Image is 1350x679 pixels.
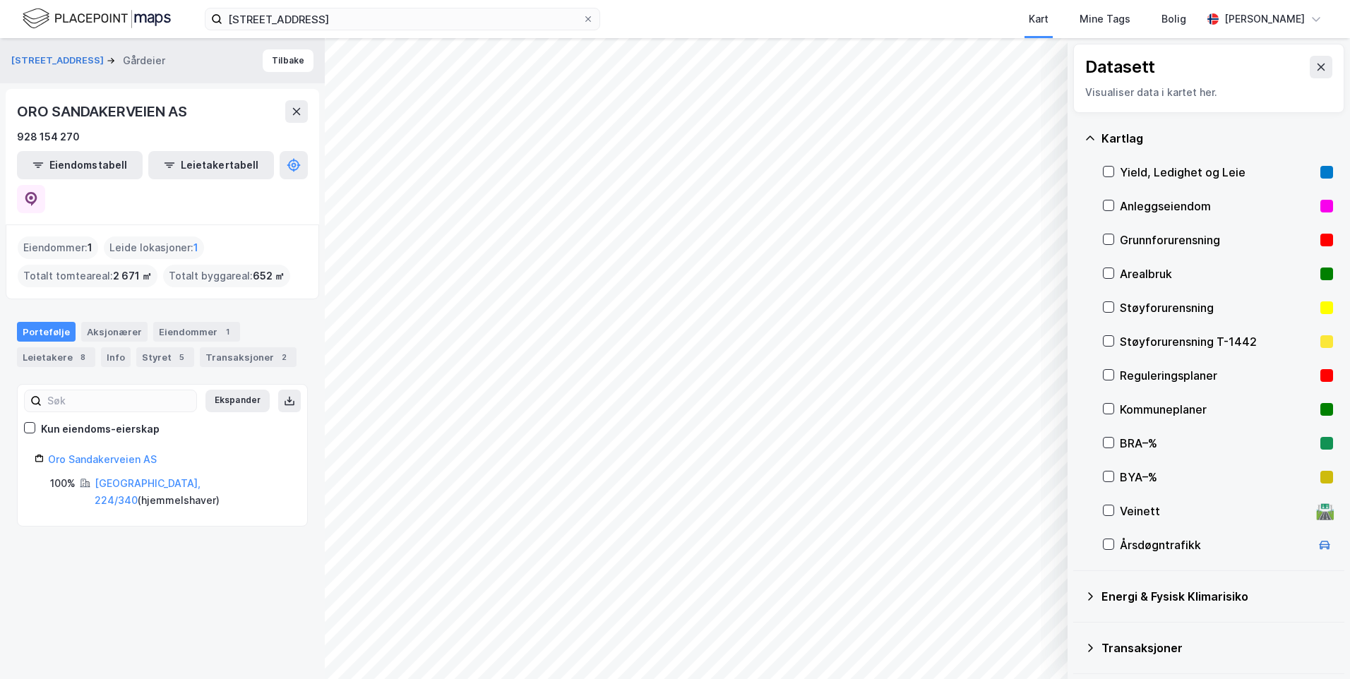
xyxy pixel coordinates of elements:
div: Transaksjoner [200,347,297,367]
div: Bolig [1161,11,1186,28]
input: Søk på adresse, matrikkel, gårdeiere, leietakere eller personer [222,8,583,30]
div: BRA–% [1120,435,1315,452]
div: Eiendommer [153,322,240,342]
div: Grunnforurensning [1120,232,1315,248]
div: Eiendommer : [18,236,98,259]
div: Leide lokasjoner : [104,236,204,259]
img: logo.f888ab2527a4732fd821a326f86c7f29.svg [23,6,171,31]
div: Leietakere [17,347,95,367]
div: 2 [277,350,291,364]
div: 8 [76,350,90,364]
div: Kontrollprogram for chat [1279,611,1350,679]
div: Totalt tomteareal : [18,265,157,287]
div: BYA–% [1120,469,1315,486]
button: Eiendomstabell [17,151,143,179]
div: 100% [50,475,76,492]
div: Info [101,347,131,367]
div: Støyforurensning [1120,299,1315,316]
div: Portefølje [17,322,76,342]
span: 652 ㎡ [253,268,285,284]
div: Styret [136,347,194,367]
button: Leietakertabell [148,151,274,179]
div: Arealbruk [1120,265,1315,282]
div: Aksjonærer [81,322,148,342]
div: ORO SANDAKERVEIEN AS [17,100,190,123]
a: Oro Sandakerveien AS [48,453,157,465]
span: 1 [88,239,92,256]
div: Mine Tags [1080,11,1130,28]
span: 2 671 ㎡ [113,268,152,284]
div: Reguleringsplaner [1120,367,1315,384]
a: [GEOGRAPHIC_DATA], 224/340 [95,477,201,506]
div: Kart [1029,11,1049,28]
div: 1 [220,325,234,339]
div: Energi & Fysisk Klimarisiko [1101,588,1333,605]
div: Transaksjoner [1101,639,1333,656]
div: Støyforurensning T-1442 [1120,333,1315,350]
iframe: Chat Widget [1279,611,1350,679]
div: Gårdeier [123,52,165,69]
div: ( hjemmelshaver ) [95,475,290,509]
span: 1 [193,239,198,256]
div: Totalt byggareal : [163,265,290,287]
div: Visualiser data i kartet her. [1085,84,1332,101]
div: Kommuneplaner [1120,401,1315,418]
input: Søk [42,390,196,411]
div: Datasett [1085,56,1155,78]
div: Veinett [1120,503,1310,519]
div: Kartlag [1101,130,1333,147]
button: [STREET_ADDRESS] [11,54,107,68]
div: Kun eiendoms-eierskap [41,421,160,438]
div: Yield, Ledighet og Leie [1120,164,1315,181]
div: 928 154 270 [17,128,80,145]
div: Anleggseiendom [1120,198,1315,215]
button: Tilbake [263,49,313,72]
button: Ekspander [205,390,270,412]
div: [PERSON_NAME] [1224,11,1305,28]
div: 5 [174,350,189,364]
div: 🛣️ [1315,502,1334,520]
div: Årsdøgntrafikk [1120,536,1310,553]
